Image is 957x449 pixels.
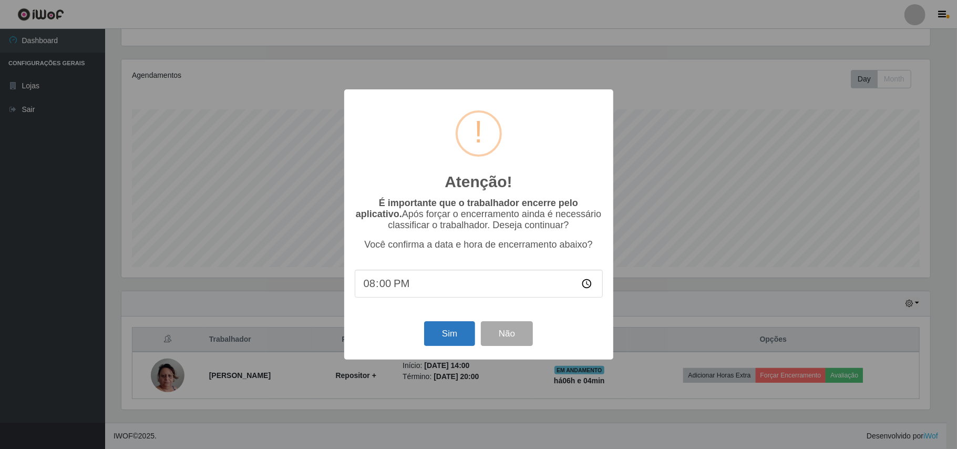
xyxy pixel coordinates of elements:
[424,321,475,346] button: Sim
[481,321,533,346] button: Não
[356,198,578,219] b: É importante que o trabalhador encerre pelo aplicativo.
[445,172,512,191] h2: Atenção!
[355,198,603,231] p: Após forçar o encerramento ainda é necessário classificar o trabalhador. Deseja continuar?
[355,239,603,250] p: Você confirma a data e hora de encerramento abaixo?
